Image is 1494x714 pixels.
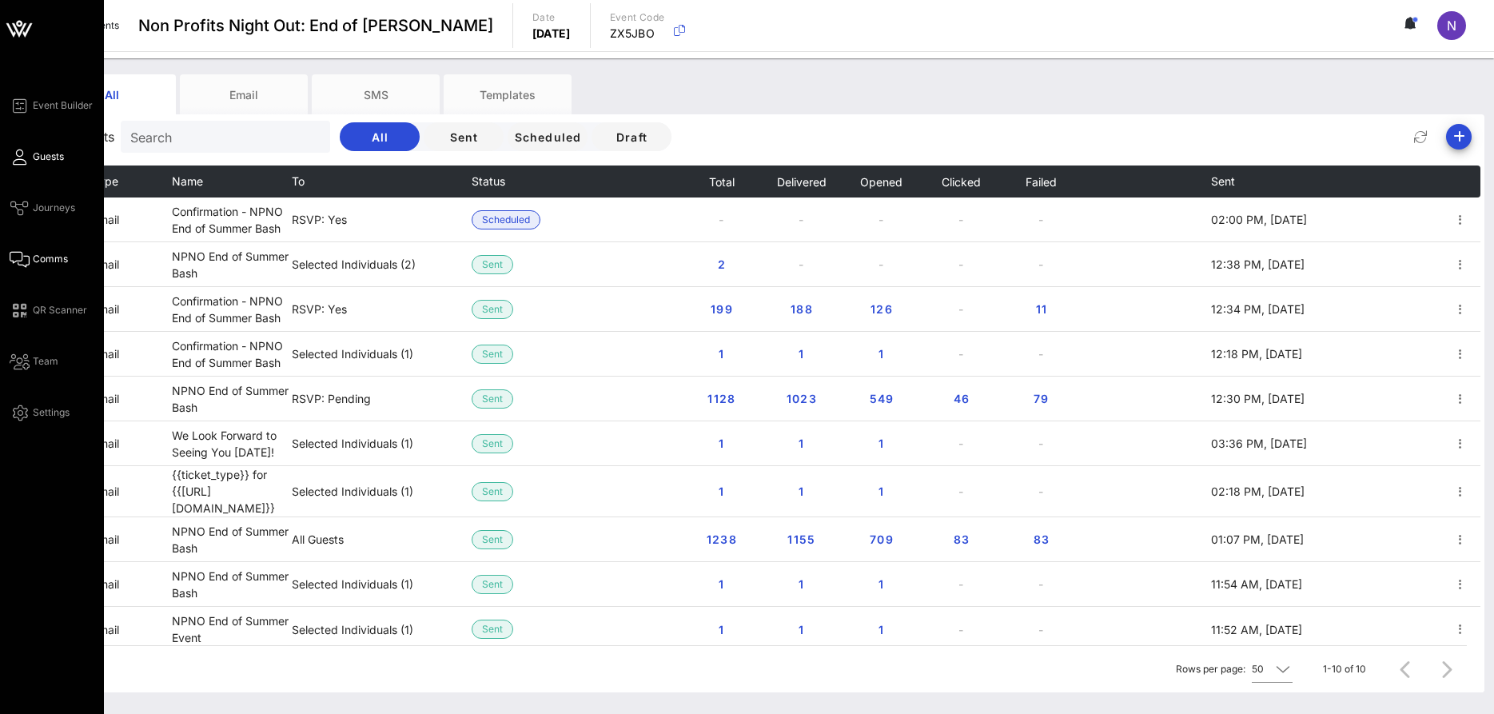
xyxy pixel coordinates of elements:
span: 1128 [707,392,735,405]
button: Scheduled [508,122,588,151]
span: 1 [868,347,894,361]
td: email [92,242,172,287]
button: 1 [775,615,827,644]
td: Selected Individuals (2) [292,242,472,287]
button: 1 [695,477,747,506]
td: NPNO End of Summer Bash [172,242,292,287]
span: Settings [33,405,70,420]
span: 188 [788,302,814,316]
span: Type [92,174,118,188]
button: 1 [775,340,827,369]
th: Name [172,166,292,197]
span: 01:07 PM, [DATE] [1211,533,1304,546]
button: 126 [855,295,906,324]
span: 03:36 PM, [DATE] [1211,437,1307,450]
span: Failed [1025,175,1057,189]
span: 12:30 PM, [DATE] [1211,392,1305,405]
button: 11 [1015,295,1066,324]
td: Confirmation - NPNO End of Summer Bash [172,332,292,377]
span: Event Builder [33,98,93,113]
a: QR Scanner [10,301,87,320]
button: 1 [695,340,747,369]
span: Draft [604,130,659,144]
span: 2 [708,257,734,271]
span: 1023 [786,392,817,405]
span: 1 [868,577,894,591]
span: 1 [788,577,814,591]
span: Sent [436,130,491,144]
span: Delivered [776,175,827,189]
span: 1 [788,437,814,450]
td: RSVP: Yes [292,287,472,332]
span: 1 [788,485,814,498]
div: N [1437,11,1466,40]
span: 1 [788,623,814,636]
span: 1 [708,485,734,498]
span: Clicked [941,175,981,189]
button: 1 [695,615,747,644]
span: Comms [33,252,68,266]
td: Confirmation - NPNO End of Summer Bash [172,197,292,242]
div: 50Rows per page: [1252,656,1293,682]
span: To [292,174,305,188]
span: Sent [482,301,503,318]
span: Name [172,174,203,188]
th: Status [472,166,552,197]
td: NPNO End of Summer Bash [172,377,292,421]
span: 1 [788,347,814,361]
span: 02:18 PM, [DATE] [1211,485,1305,498]
button: 549 [855,385,906,413]
span: 1 [708,577,734,591]
td: We Look Forward to Seeing You [DATE]! [172,421,292,466]
td: All Guests [292,517,472,562]
div: Rows per page: [1176,646,1293,692]
button: 83 [1015,525,1066,554]
span: Sent [482,256,503,273]
span: 12:38 PM, [DATE] [1211,257,1305,271]
button: 1 [855,615,906,644]
th: Total [681,166,761,197]
span: 1 [868,485,894,498]
p: Event Code [610,10,665,26]
td: Selected Individuals (1) [292,562,472,607]
button: All [340,122,420,151]
span: 83 [1028,533,1054,546]
button: 1 [775,570,827,599]
button: 1 [695,570,747,599]
span: Sent [482,390,503,408]
span: 1 [868,437,894,450]
span: Sent [482,435,503,453]
td: email [92,421,172,466]
button: 1155 [774,525,828,554]
button: Total [708,166,735,197]
button: 1128 [694,385,748,413]
td: NPNO End of Summer Bash [172,517,292,562]
div: SMS [312,74,440,114]
span: 02:00 PM, [DATE] [1211,213,1307,226]
button: 199 [695,295,747,324]
span: Sent [482,531,503,548]
td: Confirmation - NPNO End of Summer Bash [172,287,292,332]
span: Journeys [33,201,75,215]
span: 199 [708,302,734,316]
span: 83 [948,533,974,546]
span: QR Scanner [33,303,87,317]
span: Sent [1211,174,1235,188]
button: 1 [775,477,827,506]
span: Guests [33,150,64,164]
button: 46 [935,385,986,413]
span: Sent [482,483,503,501]
button: 188 [775,295,827,324]
th: Failed [1001,166,1081,197]
span: 1238 [706,533,737,546]
button: 1 [695,429,747,458]
a: Journeys [10,198,75,217]
button: 1 [855,477,906,506]
span: Sent [482,576,503,593]
a: Team [10,352,58,371]
button: Opened [859,166,902,197]
td: email [92,562,172,607]
td: email [92,377,172,421]
button: 1 [855,340,906,369]
button: Delivered [776,166,827,197]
